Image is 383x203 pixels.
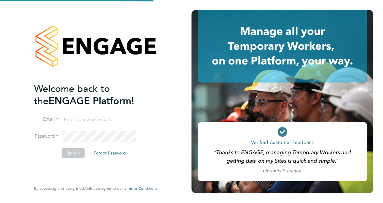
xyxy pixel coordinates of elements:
span: Welcome back to the [34,83,110,107]
a: Terms & Conditions [123,186,157,191]
button: Sign In [62,148,85,158]
h2: ENGAGE Platform! [34,83,151,107]
span: By accessing and using ENGAGE you agree to our [34,186,157,191]
label: Password [34,133,58,139]
button: Forgot Password [89,148,131,158]
label: Email [34,116,58,123]
input: Enter your work email... [62,114,136,125]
